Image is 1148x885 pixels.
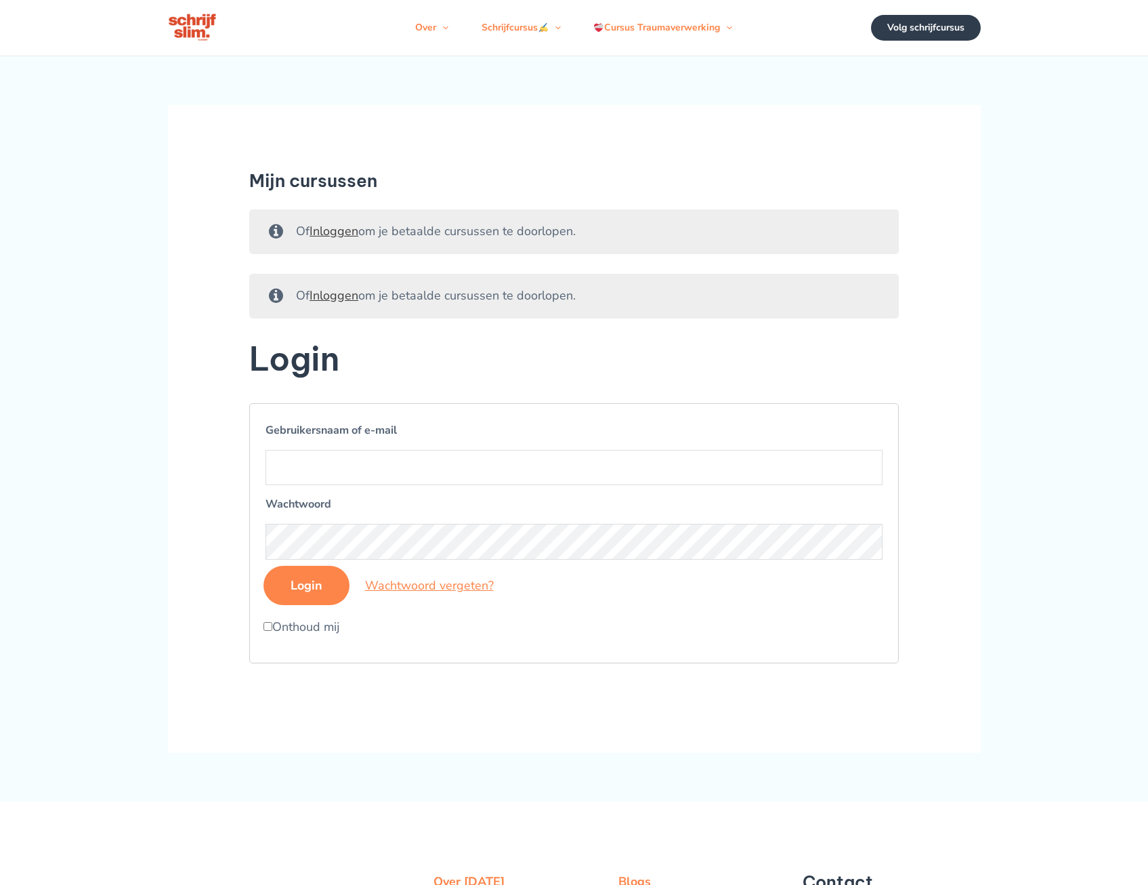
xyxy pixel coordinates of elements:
[399,7,465,48] a: OverMenu schakelen
[577,7,748,48] a: Cursus TraumaverwerkingMenu schakelen
[263,617,885,638] label: Onthoud mij
[871,15,981,41] a: Volg schrijfcursus
[249,274,899,318] div: Of om je betaalde cursussen te doorlopen.
[265,419,883,441] label: Gebruikersnaam of e-mail
[310,223,358,239] a: Inloggen
[263,622,272,631] input: Onthoud mij
[265,493,883,515] label: Wachtwoord
[399,7,748,48] nav: Navigatie op de site: Menu
[249,338,899,380] h2: Login
[594,23,603,33] img: ❤️‍🩹
[310,287,358,304] a: Inloggen
[263,566,349,605] input: Login
[538,23,548,33] img: ✍️
[168,12,218,43] img: schrijfcursus schrijfslim academy
[249,209,899,254] div: Of om je betaalde cursussen te doorlopen.
[720,7,732,48] span: Menu schakelen
[365,577,494,594] a: Wachtwoord vergeten?
[436,7,448,48] span: Menu schakelen
[549,7,561,48] span: Menu schakelen
[465,7,577,48] a: SchrijfcursusMenu schakelen
[249,170,899,191] h1: Mijn cursussen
